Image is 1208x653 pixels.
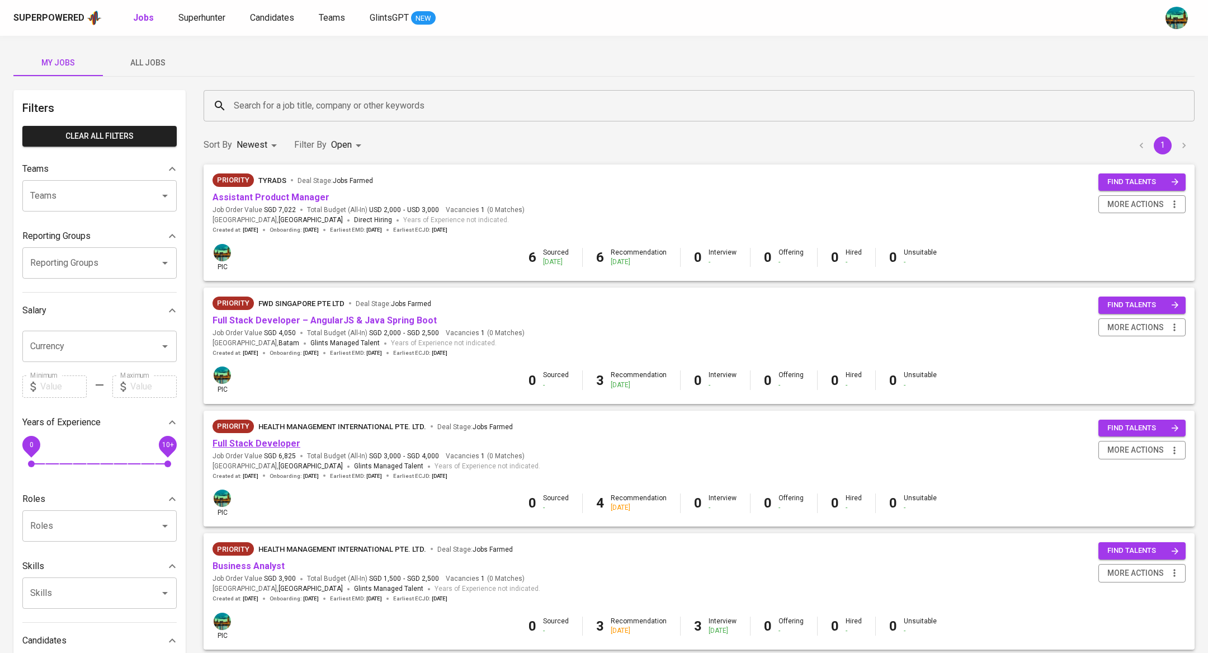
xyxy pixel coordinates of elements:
button: Clear All filters [22,126,177,147]
span: more actions [1107,443,1164,457]
b: 0 [528,495,536,511]
a: Teams [319,11,347,25]
div: Interview [709,617,737,636]
div: - [846,503,862,513]
span: Onboarding : [270,226,319,234]
span: Onboarding : [270,349,319,357]
span: Jobs Farmed [391,300,431,308]
a: Candidates [250,11,296,25]
div: - [543,503,569,513]
span: All Jobs [110,56,186,70]
span: Job Order Value [213,574,296,584]
div: - [543,380,569,390]
span: Glints Managed Talent [310,339,380,347]
span: Priority [213,298,254,309]
div: - [846,380,862,390]
div: - [709,380,737,390]
div: Interview [709,494,737,513]
span: [DATE] [432,595,447,603]
span: Total Budget (All-In) [307,574,439,584]
span: Created at : [213,595,258,603]
button: Open [157,255,173,271]
a: Full Stack Developer [213,438,300,449]
input: Value [130,375,177,398]
span: [DATE] [366,595,382,603]
span: Job Order Value [213,328,296,338]
div: Offering [778,617,804,636]
div: [DATE] [611,380,667,390]
span: - [403,452,405,461]
button: find talents [1098,173,1186,191]
p: Salary [22,304,46,317]
span: Earliest EMD : [330,349,382,357]
div: Reporting Groups [22,225,177,247]
p: Candidates [22,634,67,647]
div: Superpowered [13,12,84,25]
div: - [846,626,862,636]
b: 4 [596,495,604,511]
span: Jobs Farmed [473,423,513,431]
span: more actions [1107,321,1164,335]
div: - [778,626,804,636]
span: [DATE] [303,226,319,234]
a: GlintsGPT NEW [370,11,436,25]
span: Earliest ECJD : [393,472,447,480]
div: Roles [22,488,177,510]
h6: Filters [22,99,177,117]
div: - [778,257,804,267]
span: Earliest ECJD : [393,349,447,357]
b: 6 [528,250,536,265]
span: 10+ [162,440,173,448]
span: find talents [1107,299,1179,312]
b: 0 [694,495,702,511]
button: Open [157,188,173,204]
div: Years of Experience [22,411,177,434]
button: find talents [1098,420,1186,437]
div: Open [331,135,365,156]
button: more actions [1098,564,1186,582]
button: more actions [1098,441,1186,459]
a: Superpoweredapp logo [13,10,102,26]
span: - [403,574,405,584]
span: [DATE] [432,349,447,357]
span: Vacancies ( 0 Matches ) [446,205,525,215]
b: 0 [764,373,772,388]
span: Years of Experience not indicated. [435,584,540,595]
div: Offering [778,248,804,267]
button: Open [157,518,173,534]
b: 0 [831,618,839,634]
img: a5d44b89-0c59-4c54-99d0-a63b29d42bd3.jpg [1165,7,1188,29]
span: 0 [29,440,33,448]
div: Skills [22,555,177,577]
div: New Job received from Demand Team [213,420,254,433]
span: [DATE] [303,349,319,357]
span: USD 2,000 [369,205,401,215]
button: Open [157,339,173,354]
span: Vacancies ( 0 Matches ) [446,328,525,338]
span: [GEOGRAPHIC_DATA] , [213,215,343,226]
span: SGD 1,500 [369,574,401,584]
b: 0 [831,373,839,388]
div: Teams [22,158,177,180]
span: Earliest EMD : [330,595,382,603]
img: a5d44b89-0c59-4c54-99d0-a63b29d42bd3.jpg [214,244,231,261]
span: Jobs Farmed [333,177,373,185]
span: Job Order Value [213,205,296,215]
nav: pagination navigation [1131,137,1195,154]
b: 0 [889,495,897,511]
span: Deal Stage : [437,546,513,553]
p: Reporting Groups [22,229,91,243]
span: SGD 3,000 [369,452,401,461]
span: Clear All filters [31,129,168,143]
span: Candidates [250,12,294,23]
span: Onboarding : [270,472,319,480]
button: Open [157,585,173,601]
span: Years of Experience not indicated. [435,461,540,472]
p: Filter By [294,138,327,152]
div: Unsuitable [904,370,937,389]
p: Sort By [204,138,232,152]
span: Onboarding : [270,595,319,603]
div: - [904,257,937,267]
div: Newest [237,135,281,156]
img: a5d44b89-0c59-4c54-99d0-a63b29d42bd3.jpg [214,367,231,384]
